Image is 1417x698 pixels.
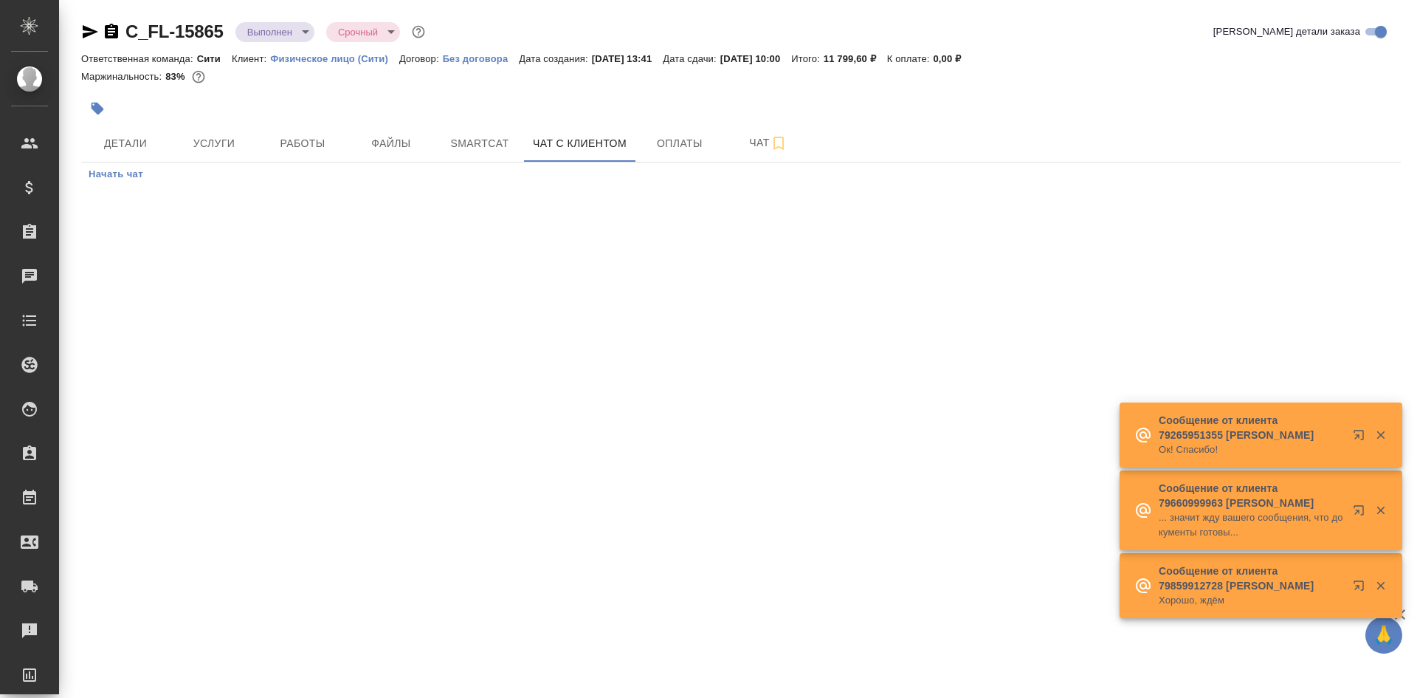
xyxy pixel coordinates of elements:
button: Закрыть [1365,504,1396,517]
p: Дата сдачи: [663,53,720,64]
button: Начать чат [81,162,151,187]
button: Срочный [334,26,382,38]
p: Хорошо, ждём [1159,593,1343,608]
button: Закрыть [1365,579,1396,592]
span: Начать чат [89,166,143,183]
p: [DATE] 13:41 [592,53,663,64]
button: Добавить тэг [81,92,114,125]
button: Открыть в новой вкладке [1344,496,1379,531]
button: Выполнен [243,26,297,38]
a: Без договора [443,52,520,64]
button: Закрыть [1365,428,1396,442]
span: Оплаты [644,134,715,153]
p: Физическое лицо (Сити) [270,53,399,64]
button: Открыть в новой вкладке [1344,571,1379,606]
button: Доп статусы указывают на важность/срочность заказа [409,22,428,41]
button: Скопировать ссылку [103,23,120,41]
button: Скопировать ссылку для ЯМессенджера [81,23,99,41]
span: [PERSON_NAME] детали заказа [1213,24,1360,39]
p: Сообщение от клиента 79859912728 [PERSON_NAME] [1159,564,1343,593]
p: [DATE] 10:00 [720,53,792,64]
button: Открыть в новой вкладке [1344,420,1379,456]
p: Договор: [399,53,443,64]
span: Файлы [356,134,427,153]
span: Чат с клиентом [533,134,627,153]
p: Маржинальность: [81,71,165,82]
span: Smartcat [444,134,515,153]
p: 83% [165,71,188,82]
p: Сообщение от клиента 79265951355 [PERSON_NAME] [1159,413,1343,442]
button: 1673.50 RUB; [189,67,208,86]
p: К оплате: [887,53,934,64]
p: Ответственная команда: [81,53,197,64]
p: Дата создания: [519,53,591,64]
a: Физическое лицо (Сити) [270,52,399,64]
p: ... значит жду вашего сообщения, что документы готовы... [1159,510,1343,540]
p: Ок! Спасибо! [1159,442,1343,457]
p: Сити [197,53,232,64]
span: Работы [267,134,338,153]
svg: Подписаться [770,134,787,152]
span: Услуги [179,134,249,153]
div: simple tabs example [81,162,1401,187]
span: Детали [90,134,161,153]
a: C_FL-15865 [125,21,224,41]
div: Выполнен [235,22,314,42]
p: Сообщение от клиента 79660999963 [PERSON_NAME] [1159,481,1343,510]
p: Клиент: [232,53,270,64]
p: Без договора [443,53,520,64]
p: 0,00 ₽ [934,53,973,64]
div: Выполнен [326,22,400,42]
span: Чат [733,134,804,152]
p: 11 799,60 ₽ [824,53,887,64]
p: Итого: [791,53,823,64]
